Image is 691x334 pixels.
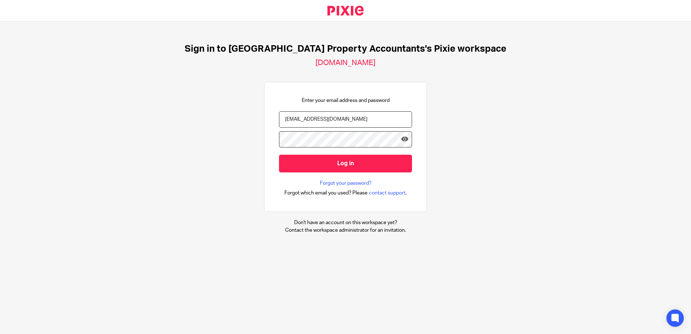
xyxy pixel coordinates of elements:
[320,180,372,187] a: Forgot your password?
[279,111,412,128] input: name@example.com
[285,227,406,234] p: Contact the workspace administrator for an invitation.
[185,43,506,55] h1: Sign in to [GEOGRAPHIC_DATA] Property Accountants's Pixie workspace
[316,58,375,68] h2: [DOMAIN_NAME]
[279,155,412,172] input: Log in
[285,219,406,226] p: Don't have an account on this workspace yet?
[284,189,407,197] div: .
[284,189,368,197] span: Forgot which email you used? Please
[369,189,405,197] span: contact support
[302,97,390,104] p: Enter your email address and password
